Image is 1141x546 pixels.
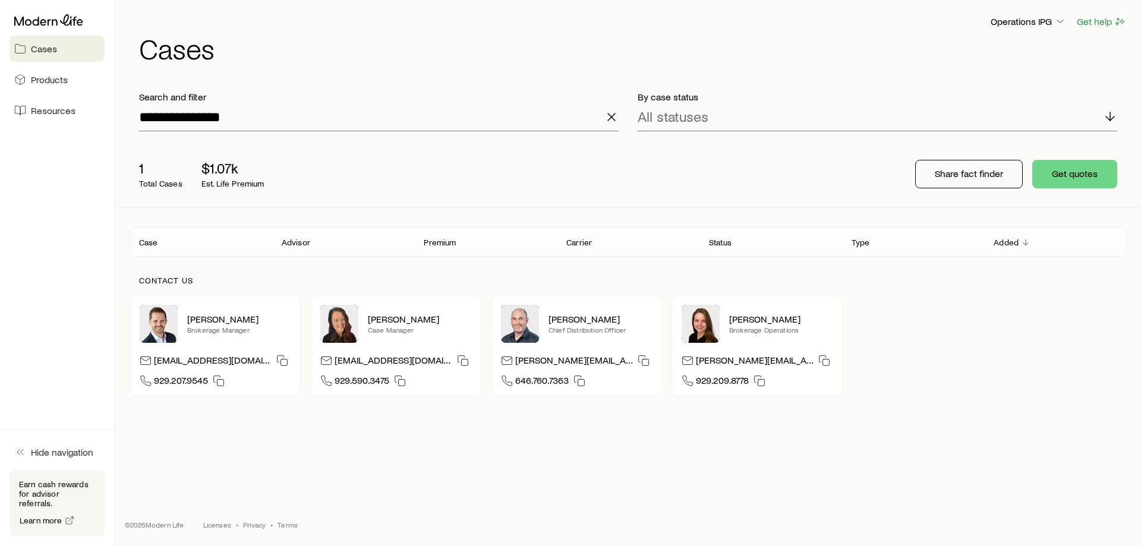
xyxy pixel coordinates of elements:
span: • [236,520,238,529]
p: Brokerage Manager [187,325,291,334]
span: Resources [31,105,75,116]
p: [PERSON_NAME] [549,313,652,325]
span: • [270,520,273,529]
p: Case Manager [368,325,471,334]
span: 929.207.9545 [154,374,208,390]
span: Cases [31,43,57,55]
img: Ellen Wall [682,305,720,343]
p: Type [852,238,870,247]
span: 646.760.7363 [515,374,569,390]
button: Get quotes [1032,160,1117,188]
img: Abby McGuigan [320,305,358,343]
a: Resources [10,97,105,124]
a: Privacy [243,520,266,529]
span: Products [31,74,68,86]
p: Status [709,238,732,247]
button: Share fact finder [915,160,1023,188]
div: Earn cash rewards for advisor referrals.Learn more [10,470,105,536]
p: [PERSON_NAME][EMAIL_ADDRESS][DOMAIN_NAME] [515,354,633,370]
a: Cases [10,36,105,62]
p: [PERSON_NAME] [368,313,471,325]
p: Premium [424,238,456,247]
p: Search and filter [139,91,619,103]
h1: Cases [139,34,1127,62]
a: Licenses [203,520,231,529]
span: 929.590.3475 [335,374,389,390]
img: Nick Weiler [140,305,178,343]
p: Case [139,238,158,247]
p: [PERSON_NAME][EMAIL_ADDRESS][DOMAIN_NAME] [696,354,814,370]
span: 929.209.8778 [696,374,749,390]
img: Dan Pierson [501,305,539,343]
p: [PERSON_NAME] [729,313,833,325]
a: Products [10,67,105,93]
p: [EMAIL_ADDRESS][DOMAIN_NAME] [154,354,272,370]
a: Terms [278,520,298,529]
span: Learn more [20,516,62,525]
p: [EMAIL_ADDRESS][DOMAIN_NAME] [335,354,452,370]
p: Earn cash rewards for advisor referrals. [19,479,95,508]
p: Operations IPG [991,15,1066,27]
p: Chief Distribution Officer [549,325,652,334]
button: Get help [1076,15,1127,29]
p: Est. Life Premium [201,179,264,188]
p: Brokerage Operations [729,325,833,334]
p: By case status [638,91,1117,103]
p: Total Cases [139,179,182,188]
p: $1.07k [201,160,264,176]
p: All statuses [638,108,708,125]
p: Share fact finder [935,168,1003,179]
p: Carrier [566,238,592,247]
p: Contact us [139,276,1117,285]
p: Advisor [282,238,310,247]
p: [PERSON_NAME] [187,313,291,325]
p: © 2025 Modern Life [125,520,184,529]
div: Client cases [130,227,1127,257]
button: Hide navigation [10,439,105,465]
span: Hide navigation [31,446,93,458]
p: 1 [139,160,182,176]
button: Operations IPG [990,15,1067,29]
p: Added [994,238,1019,247]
